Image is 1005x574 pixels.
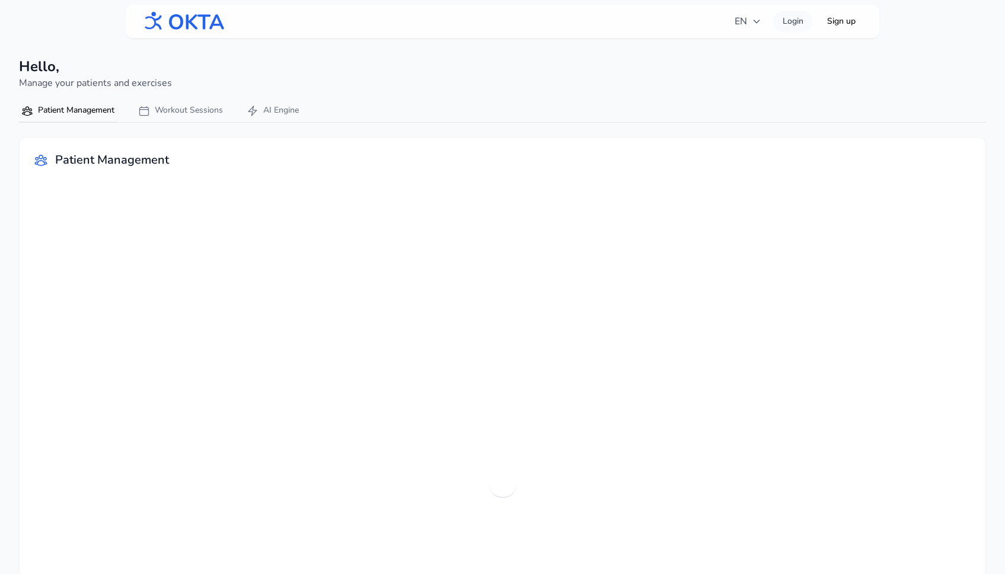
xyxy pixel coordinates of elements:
a: Sign up [818,11,865,32]
button: Patient Management [19,100,117,123]
a: Login [773,11,813,32]
button: Workout Sessions [136,100,225,123]
button: EN [728,9,768,33]
button: AI Engine [244,100,301,123]
p: Manage your patients and exercises [19,76,172,90]
h2: Patient Management [55,152,169,168]
img: OKTA logo [140,6,225,37]
span: EN [735,14,761,28]
h1: Hello, [19,57,172,76]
